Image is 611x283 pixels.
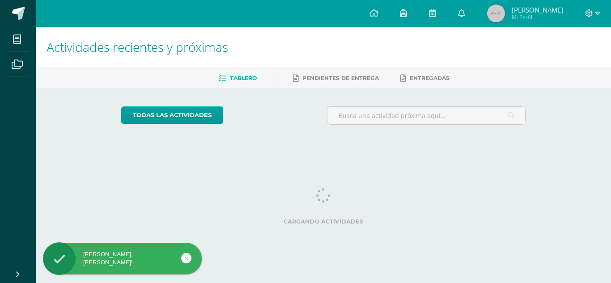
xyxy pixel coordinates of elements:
a: Pendientes de entrega [293,71,379,85]
a: Tablero [219,71,257,85]
label: Cargando actividades [121,218,526,225]
a: Entregadas [400,71,450,85]
span: Entregadas [410,75,450,81]
span: Actividades recientes y próximas [47,38,228,55]
img: 45x45 [487,4,505,22]
div: [PERSON_NAME], [PERSON_NAME]! [43,250,202,266]
span: [PERSON_NAME] [512,5,563,14]
span: Tablero [230,75,257,81]
a: todas las Actividades [121,106,223,124]
input: Busca una actividad próxima aquí... [327,107,526,124]
span: Pendientes de entrega [302,75,379,81]
span: Mi Perfil [512,13,563,21]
